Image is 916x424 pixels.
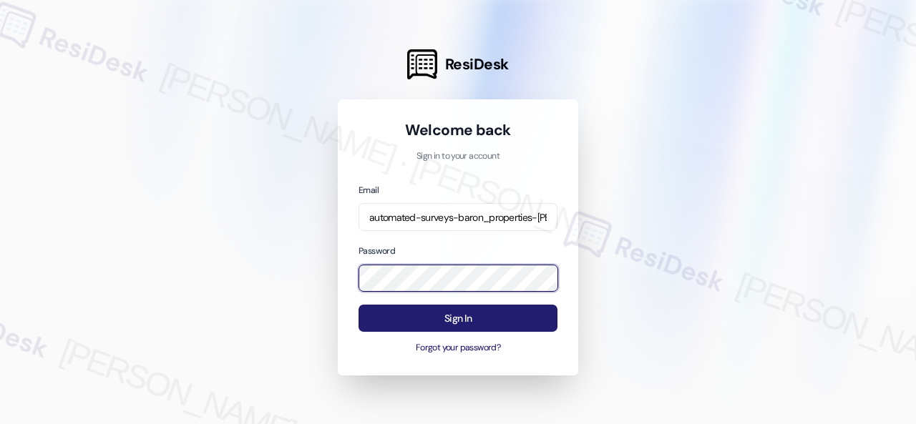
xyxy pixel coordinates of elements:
button: Sign In [359,305,557,332]
img: ResiDesk Logo [407,49,437,79]
label: Password [359,245,395,257]
button: Forgot your password? [359,342,557,355]
h1: Welcome back [359,120,557,140]
label: Email [359,184,379,196]
p: Sign in to your account [359,150,557,163]
input: name@example.com [359,203,557,231]
span: ResiDesk [445,54,509,74]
